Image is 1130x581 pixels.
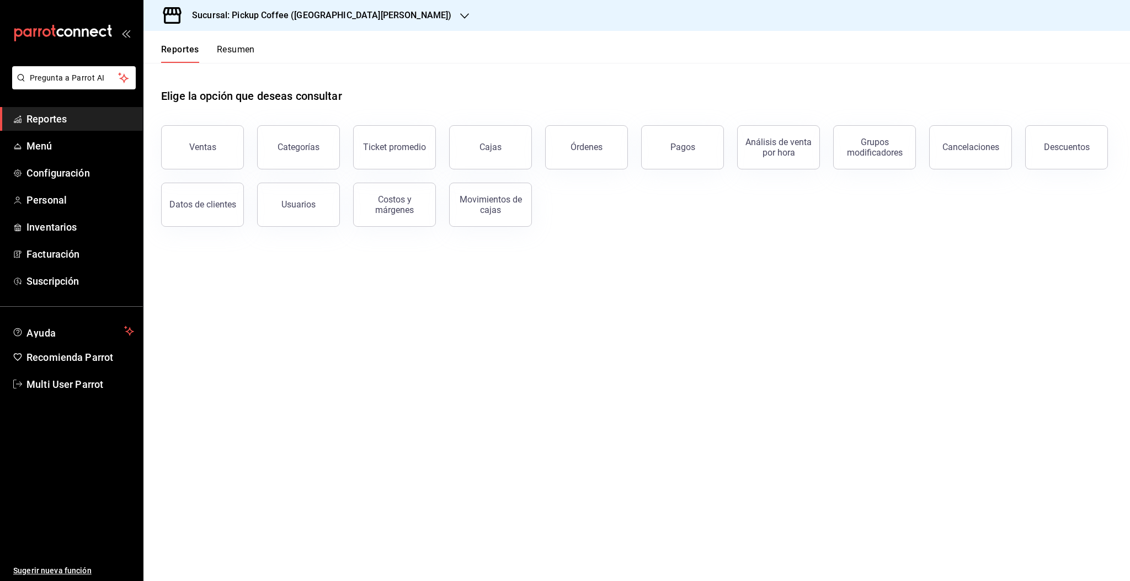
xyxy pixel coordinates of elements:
[26,193,134,207] span: Personal
[833,125,916,169] button: Grupos modificadores
[26,350,134,365] span: Recomienda Parrot
[26,138,134,153] span: Menú
[26,220,134,234] span: Inventarios
[1044,142,1090,152] div: Descuentos
[26,247,134,262] span: Facturación
[26,324,120,338] span: Ayuda
[189,142,216,152] div: Ventas
[744,137,813,158] div: Análisis de venta por hora
[161,183,244,227] button: Datos de clientes
[456,194,525,215] div: Movimientos de cajas
[670,142,695,152] div: Pagos
[217,44,255,63] button: Resumen
[26,377,134,392] span: Multi User Parrot
[13,565,134,577] span: Sugerir nueva función
[360,194,429,215] div: Costos y márgenes
[161,44,255,63] div: navigation tabs
[449,125,532,169] a: Cajas
[26,166,134,180] span: Configuración
[26,111,134,126] span: Reportes
[169,199,236,210] div: Datos de clientes
[929,125,1012,169] button: Cancelaciones
[183,9,451,22] h3: Sucursal: Pickup Coffee ([GEOGRAPHIC_DATA][PERSON_NAME])
[12,66,136,89] button: Pregunta a Parrot AI
[571,142,603,152] div: Órdenes
[161,125,244,169] button: Ventas
[353,183,436,227] button: Costos y márgenes
[363,142,426,152] div: Ticket promedio
[121,29,130,38] button: open_drawer_menu
[353,125,436,169] button: Ticket promedio
[641,125,724,169] button: Pagos
[257,183,340,227] button: Usuarios
[161,88,342,104] h1: Elige la opción que deseas consultar
[1025,125,1108,169] button: Descuentos
[737,125,820,169] button: Análisis de venta por hora
[257,125,340,169] button: Categorías
[30,72,119,84] span: Pregunta a Parrot AI
[840,137,909,158] div: Grupos modificadores
[161,44,199,63] button: Reportes
[942,142,999,152] div: Cancelaciones
[449,183,532,227] button: Movimientos de cajas
[545,125,628,169] button: Órdenes
[8,80,136,92] a: Pregunta a Parrot AI
[281,199,316,210] div: Usuarios
[278,142,319,152] div: Categorías
[26,274,134,289] span: Suscripción
[479,141,502,154] div: Cajas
